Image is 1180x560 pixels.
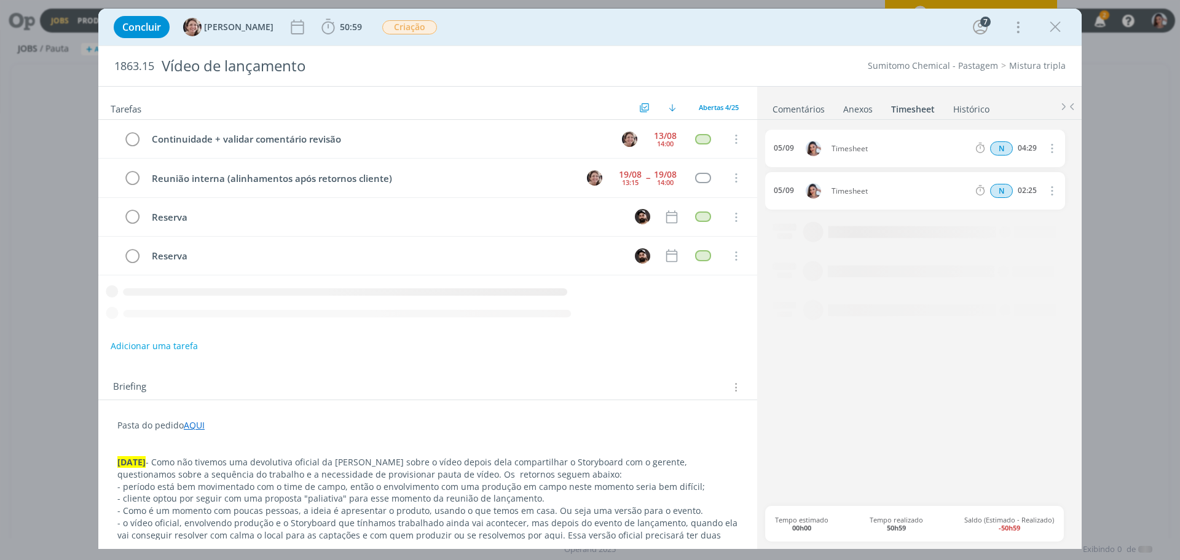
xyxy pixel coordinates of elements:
span: 1863.15 [114,60,154,73]
span: Abertas 4/25 [699,103,739,112]
span: Tarefas [111,100,141,115]
img: B [635,209,650,224]
button: A[PERSON_NAME] [183,18,273,36]
p: - período está bem movimentado com o time de campo, então o envolvimento com uma produção em camp... [117,481,738,493]
img: A [587,170,602,186]
p: Pasta do pedido [117,419,738,432]
a: AQUI [184,419,205,431]
button: B [633,246,651,265]
div: Reserva [146,210,623,225]
a: Histórico [953,98,990,116]
p: - Como não tivemos uma devolutiva oficial da [PERSON_NAME] sobre o vídeo depois dela compartilhar... [117,456,738,481]
b: 50h59 [887,523,906,532]
span: Tempo realizado [870,516,923,532]
span: Saldo (Estimado - Realizado) [964,516,1054,532]
div: 13/08 [654,132,677,140]
button: 7 [970,17,990,37]
span: [PERSON_NAME] [204,23,273,31]
a: Mistura tripla [1009,60,1066,71]
div: Continuidade + validar comentário revisão [146,132,610,147]
div: dialog [98,9,1082,549]
span: Timesheet [827,145,974,152]
span: Criação [382,20,437,34]
a: Timesheet [891,98,935,116]
div: 14:00 [657,179,674,186]
div: 02:25 [1018,186,1037,195]
span: N [990,184,1013,198]
div: 04:29 [1018,144,1037,152]
button: A [620,130,639,148]
b: 00h00 [792,523,811,532]
div: Reunião interna (alinhamentos após retornos cliente) [146,171,575,186]
div: 14:00 [657,140,674,147]
span: -- [646,173,650,182]
div: Vídeo de lançamento [157,51,664,81]
b: -50h59 [999,523,1020,532]
button: 50:59 [318,17,365,37]
img: B [635,248,650,264]
div: 19/08 [619,170,642,179]
button: Criação [382,20,438,35]
button: Adicionar uma tarefa [110,335,199,357]
div: 19/08 [654,170,677,179]
div: 13:15 [622,179,639,186]
a: Comentários [772,98,825,116]
span: Tempo estimado [775,516,828,532]
img: A [183,18,202,36]
img: N [806,183,821,199]
button: B [633,208,651,226]
div: 05/09 [774,186,794,195]
span: Timesheet [827,187,974,195]
span: Concluir [122,22,161,32]
p: - Como é um momento com poucas pessoas, a ideia é apresentar o produto, usando o que temos em cas... [117,505,738,517]
span: Briefing [113,379,146,395]
p: - o vídeo oficial, envolvendo produção e o Storyboard que tínhamos trabalhado ainda vai acontecer... [117,517,738,554]
div: 05/09 [774,144,794,152]
div: Horas normais [990,184,1013,198]
button: Concluir [114,16,170,38]
span: 50:59 [340,21,362,33]
p: - cliente optou por seguir com uma proposta "paliativa" para esse momento da reunião de lançamento. [117,492,738,505]
button: A [585,168,604,187]
img: N [806,141,821,156]
strong: [DATE] [117,456,146,468]
a: Sumitomo Chemical - Pastagem [868,60,998,71]
div: Horas normais [990,141,1013,156]
div: 7 [980,17,991,27]
span: N [990,141,1013,156]
img: arrow-down.svg [669,104,676,111]
div: Anexos [843,103,873,116]
div: Reserva [146,248,623,264]
img: A [622,132,637,147]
